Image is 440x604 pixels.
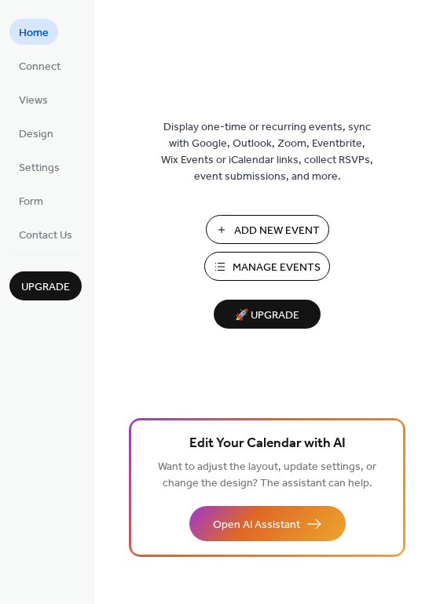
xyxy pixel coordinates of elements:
[9,19,58,45] a: Home
[214,300,321,329] button: 🚀 Upgrade
[189,433,346,455] span: Edit Your Calendar with AI
[9,271,82,300] button: Upgrade
[213,517,300,533] span: Open AI Assistant
[223,305,311,326] span: 🚀 Upgrade
[9,120,63,146] a: Design
[19,160,60,176] span: Settings
[206,215,329,244] button: Add New Event
[158,457,376,494] span: Want to adjust the layout, update settings, or change the design? The assistant can help.
[9,154,69,180] a: Settings
[204,252,330,281] button: Manage Events
[19,126,53,143] span: Design
[234,223,320,239] span: Add New Event
[233,260,321,276] span: Manage Events
[19,93,48,109] span: Views
[19,194,43,210] span: Form
[9,221,82,247] a: Contact Us
[9,86,57,112] a: Views
[189,506,346,541] button: Open AI Assistant
[19,59,60,75] span: Connect
[21,279,70,296] span: Upgrade
[19,227,72,244] span: Contact Us
[9,53,70,78] a: Connect
[161,119,373,185] span: Display one-time or recurring events, sync with Google, Outlook, Zoom, Eventbrite, Wix Events or ...
[9,187,53,213] a: Form
[19,25,49,42] span: Home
